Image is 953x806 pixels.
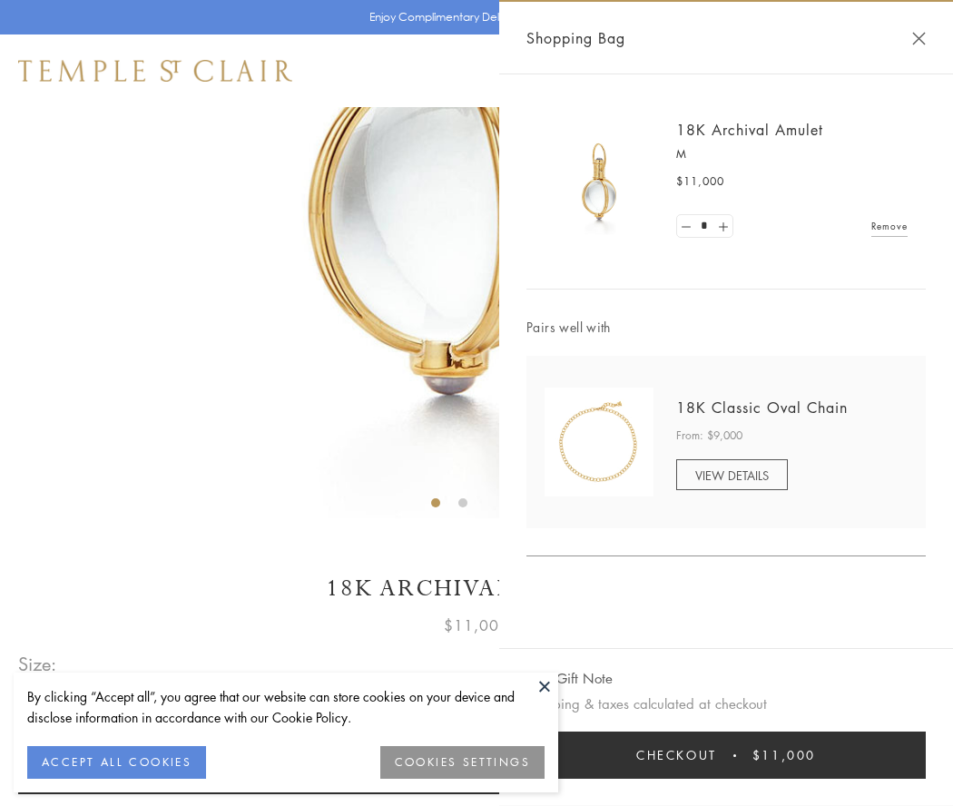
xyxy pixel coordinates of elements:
[369,8,575,26] p: Enjoy Complimentary Delivery & Returns
[676,172,724,191] span: $11,000
[676,427,742,445] span: From: $9,000
[912,32,926,45] button: Close Shopping Bag
[27,686,545,728] div: By clicking “Accept all”, you agree that our website can store cookies on your device and disclos...
[871,216,908,236] a: Remove
[526,317,926,338] span: Pairs well with
[545,388,653,496] img: N88865-OV18
[676,398,848,418] a: 18K Classic Oval Chain
[18,60,292,82] img: Temple St. Clair
[752,745,816,765] span: $11,000
[545,127,653,236] img: 18K Archival Amulet
[526,732,926,779] button: Checkout $11,000
[676,459,788,490] a: VIEW DETAILS
[695,467,769,484] span: VIEW DETAILS
[676,145,908,163] p: M
[18,649,58,679] span: Size:
[27,746,206,779] button: ACCEPT ALL COOKIES
[677,215,695,238] a: Set quantity to 0
[713,215,732,238] a: Set quantity to 2
[676,120,823,140] a: 18K Archival Amulet
[526,667,613,690] button: Add Gift Note
[380,746,545,779] button: COOKIES SETTINGS
[636,745,717,765] span: Checkout
[18,573,935,604] h1: 18K Archival Amulet
[444,614,509,637] span: $11,000
[526,26,625,50] span: Shopping Bag
[526,693,926,715] p: Shipping & taxes calculated at checkout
